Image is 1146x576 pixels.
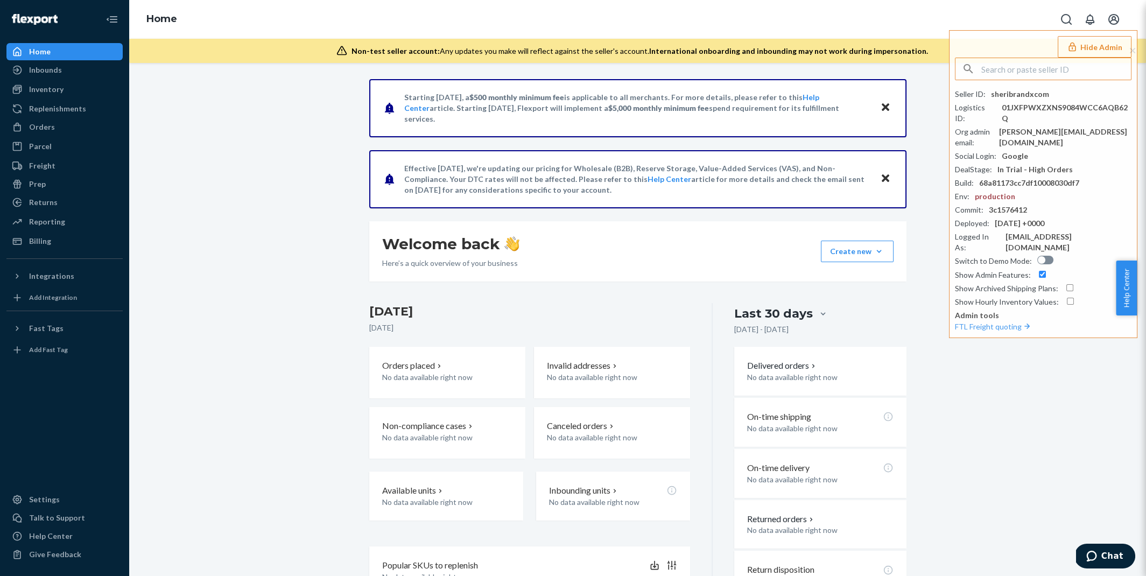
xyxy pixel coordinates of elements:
p: No data available right now [549,497,677,508]
p: Non-compliance cases [382,420,466,432]
button: Close [878,171,892,187]
div: Switch to Demo Mode : [955,256,1032,266]
p: No data available right now [547,372,647,383]
div: Billing [29,236,51,247]
button: Open Search Box [1056,9,1077,30]
img: hand-wave emoji [504,236,519,251]
p: No data available right now [747,372,893,383]
img: Flexport logo [12,14,58,25]
div: sheribrandxcom [991,89,1049,100]
div: Settings [29,494,60,505]
p: Available units [382,484,436,497]
a: Inventory [6,81,123,98]
p: No data available right now [382,372,482,383]
p: No data available right now [382,497,510,508]
p: No data available right now [747,525,893,536]
p: [DATE] - [DATE] [734,324,789,335]
div: Inventory [29,84,64,95]
a: Parcel [6,138,123,155]
span: International onboarding and inbounding may not work during impersonation. [649,46,928,55]
p: Inbounding units [549,484,610,497]
a: Help Center [648,174,691,184]
div: Commit : [955,205,983,215]
a: Prep [6,175,123,193]
p: On-time shipping [747,411,811,423]
button: Available unitsNo data available right now [369,472,523,521]
p: Effective [DATE], we're updating our pricing for Wholesale (B2B), Reserve Storage, Value-Added Se... [404,163,870,195]
p: Admin tools [955,310,1131,321]
button: Invalid addresses No data available right now [534,347,690,398]
p: On-time delivery [747,462,810,474]
div: Org admin email : [955,127,994,148]
a: Add Integration [6,289,123,306]
div: Parcel [29,141,52,152]
a: Home [146,13,177,25]
a: Billing [6,233,123,250]
button: Integrations [6,268,123,285]
div: Reporting [29,216,65,227]
a: FTL Freight quoting [955,322,1032,331]
div: Freight [29,160,55,171]
div: Logistics ID : [955,102,996,124]
div: Talk to Support [29,512,85,523]
div: Fast Tags [29,323,64,334]
button: Returned orders [747,513,815,525]
div: Any updates you make will reflect against the seller's account. [351,46,928,57]
div: Add Fast Tag [29,345,68,354]
div: Last 30 days [734,305,813,322]
button: Give Feedback [6,546,123,563]
button: Inbounding unitsNo data available right now [536,472,690,521]
div: [PERSON_NAME][EMAIL_ADDRESS][DOMAIN_NAME] [999,127,1131,148]
div: [EMAIL_ADDRESS][DOMAIN_NAME] [1006,231,1131,253]
p: Orders placed [382,360,435,372]
button: Talk to Support [6,509,123,526]
p: Invalid addresses [547,360,610,372]
p: Canceled orders [547,420,607,432]
span: $5,000 monthly minimum fee [608,103,709,113]
p: Here’s a quick overview of your business [382,258,519,269]
p: No data available right now [747,423,893,434]
button: Close [878,100,892,116]
div: production [975,191,1015,202]
p: No data available right now [747,474,893,485]
div: Logged In As : [955,231,1000,253]
button: Non-compliance cases No data available right now [369,407,525,459]
span: Non-test seller account: [351,46,440,55]
button: Canceled orders No data available right now [534,407,690,459]
button: Fast Tags [6,320,123,337]
div: Home [29,46,51,57]
button: Delivered orders [747,360,818,372]
h1: Welcome back [382,234,519,254]
div: Inbounds [29,65,62,75]
div: Integrations [29,271,74,282]
div: Google [1002,151,1028,161]
p: No data available right now [382,432,482,443]
a: Settings [6,491,123,508]
button: Orders placed No data available right now [369,347,525,398]
a: Help Center [6,528,123,545]
a: Home [6,43,123,60]
div: Show Hourly Inventory Values : [955,297,1059,307]
div: Env : [955,191,969,202]
button: Help Center [1116,261,1137,315]
div: 01JXFPWXZXNS9084WCC6AQB62Q [1002,102,1131,124]
button: Open notifications [1079,9,1101,30]
div: Orders [29,122,55,132]
div: [DATE] +0000 [995,218,1044,229]
div: Show Admin Features : [955,270,1031,280]
h3: [DATE] [369,303,691,320]
a: Inbounds [6,61,123,79]
a: Add Fast Tag [6,341,123,359]
span: $500 monthly minimum fee [469,93,564,102]
div: In Trial - High Orders [997,164,1073,175]
a: Reporting [6,213,123,230]
div: Help Center [29,531,73,542]
div: DealStage : [955,164,992,175]
div: Prep [29,179,46,189]
div: Deployed : [955,218,989,229]
div: Show Archived Shipping Plans : [955,283,1058,294]
a: Orders [6,118,123,136]
a: Replenishments [6,100,123,117]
